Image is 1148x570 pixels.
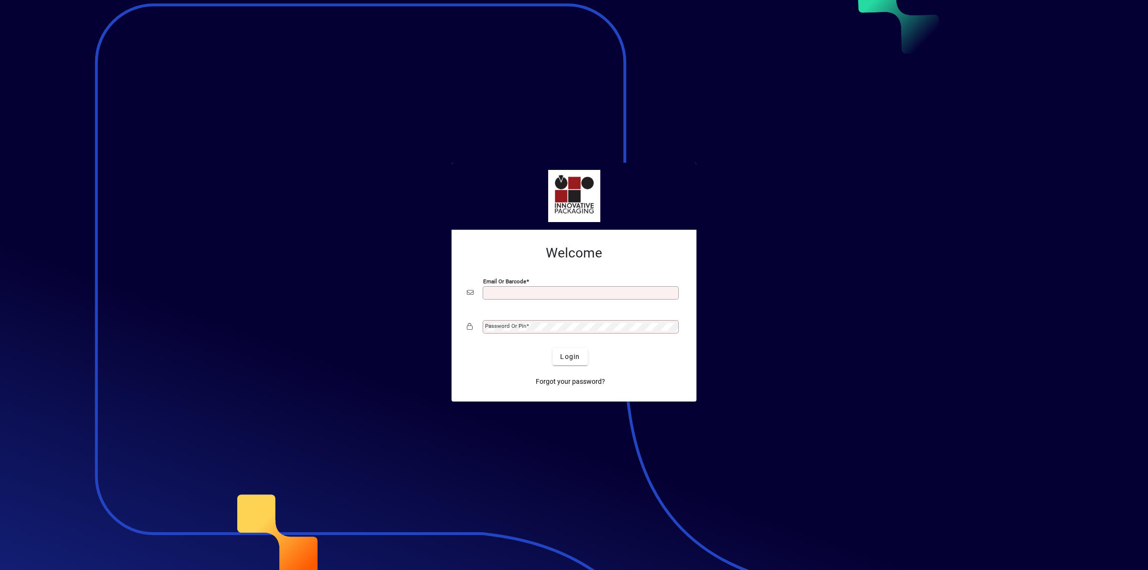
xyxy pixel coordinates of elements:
[536,377,605,387] span: Forgot your password?
[485,323,526,329] mat-label: Password or Pin
[467,245,681,261] h2: Welcome
[532,373,609,390] a: Forgot your password?
[552,348,587,365] button: Login
[483,278,526,285] mat-label: Email or Barcode
[560,352,580,362] span: Login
